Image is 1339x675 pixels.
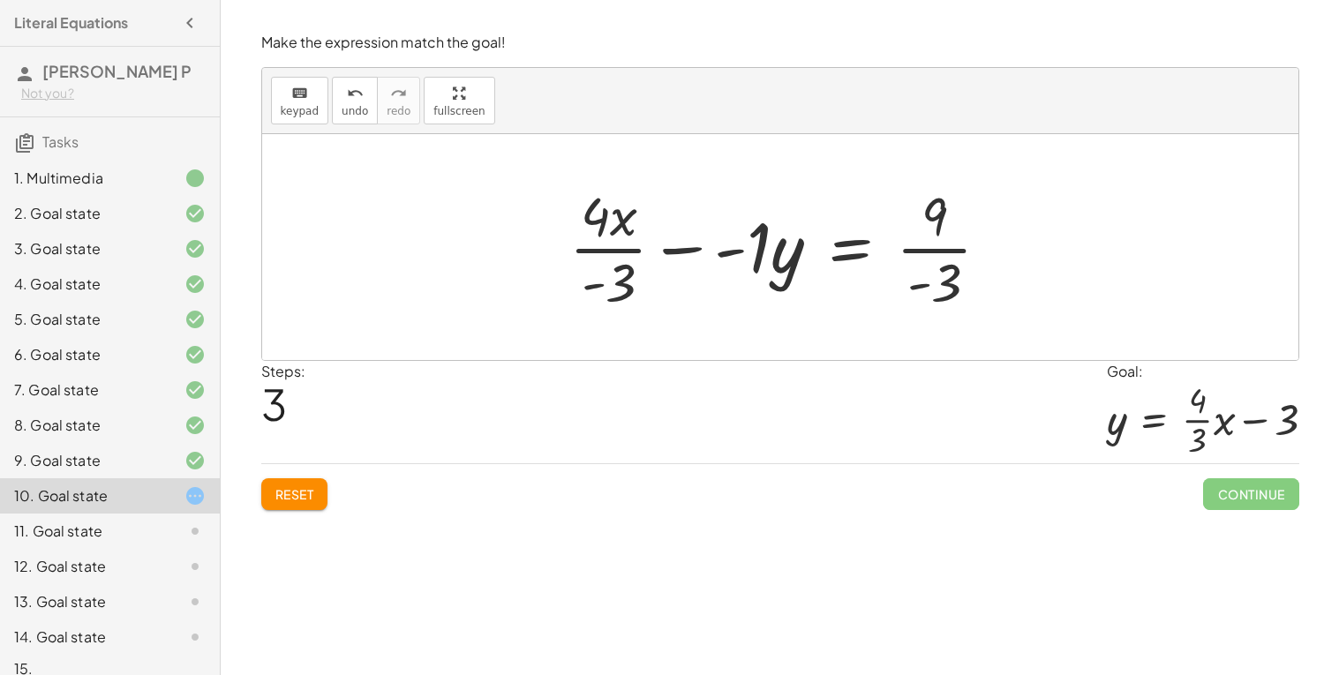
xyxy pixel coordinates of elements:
[184,591,206,612] i: Task not started.
[14,12,128,34] h4: Literal Equations
[261,362,305,380] label: Steps:
[377,77,420,124] button: redoredo
[261,478,328,510] button: Reset
[184,238,206,259] i: Task finished and correct.
[332,77,378,124] button: undoundo
[14,485,156,506] div: 10. Goal state
[184,379,206,401] i: Task finished and correct.
[281,105,320,117] span: keypad
[184,309,206,330] i: Task finished and correct.
[184,485,206,506] i: Task started.
[14,344,156,365] div: 6. Goal state
[14,450,156,471] div: 9. Goal state
[14,626,156,648] div: 14. Goal state
[424,77,494,124] button: fullscreen
[184,450,206,471] i: Task finished and correct.
[14,379,156,401] div: 7. Goal state
[184,168,206,189] i: Task finished.
[14,415,156,436] div: 8. Goal state
[14,274,156,295] div: 4. Goal state
[291,83,308,104] i: keyboard
[347,83,364,104] i: undo
[390,83,407,104] i: redo
[184,415,206,436] i: Task finished and correct.
[261,33,1299,53] p: Make the expression match the goal!
[14,238,156,259] div: 3. Goal state
[14,168,156,189] div: 1. Multimedia
[184,521,206,542] i: Task not started.
[42,61,192,81] span: [PERSON_NAME] P
[433,105,485,117] span: fullscreen
[42,132,79,151] span: Tasks
[387,105,410,117] span: redo
[184,626,206,648] i: Task not started.
[21,85,206,102] div: Not you?
[14,203,156,224] div: 2. Goal state
[275,486,314,502] span: Reset
[14,521,156,542] div: 11. Goal state
[184,556,206,577] i: Task not started.
[184,344,206,365] i: Task finished and correct.
[14,591,156,612] div: 13. Goal state
[184,203,206,224] i: Task finished and correct.
[271,77,329,124] button: keyboardkeypad
[1107,361,1299,382] div: Goal:
[14,309,156,330] div: 5. Goal state
[261,377,287,431] span: 3
[14,556,156,577] div: 12. Goal state
[184,274,206,295] i: Task finished and correct.
[342,105,368,117] span: undo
